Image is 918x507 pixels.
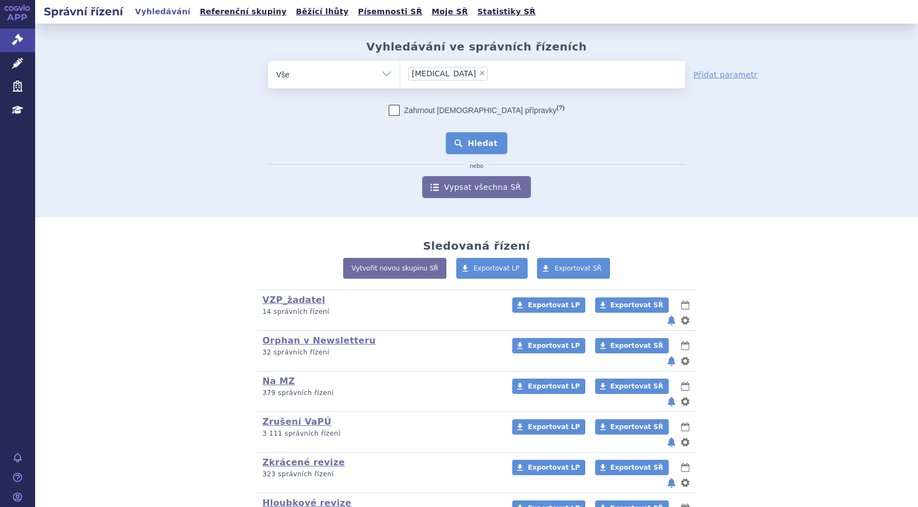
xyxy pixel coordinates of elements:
[595,338,669,353] a: Exportovat SŘ
[428,4,471,19] a: Moje SŘ
[611,464,663,471] span: Exportovat SŘ
[262,416,332,427] a: Zrušení VaPÚ
[35,4,132,19] h2: Správní řízení
[464,163,489,170] i: nebo
[262,429,498,438] p: 3 111 správních řízení
[528,423,580,431] span: Exportovat LP
[423,239,530,252] h2: Sledovaná řízení
[412,70,476,77] span: [MEDICAL_DATA]
[680,354,691,368] button: nastavení
[693,69,758,80] a: Přidat parametr
[611,342,663,350] span: Exportovat SŘ
[474,264,520,272] span: Exportovat LP
[680,461,691,474] button: lhůty
[132,4,194,19] a: Vyhledávání
[555,264,602,272] span: Exportovat SŘ
[557,104,564,111] abbr: (?)
[595,379,669,394] a: Exportovat SŘ
[528,382,580,390] span: Exportovat LP
[512,297,585,313] a: Exportovat LP
[666,476,677,489] button: notifikace
[595,460,669,475] a: Exportovat SŘ
[293,4,352,19] a: Běžící lhůty
[680,436,691,449] button: nastavení
[262,335,376,346] a: Orphan v Newsletteru
[680,420,691,433] button: lhůty
[666,436,677,449] button: notifikace
[389,105,564,116] label: Zahrnout [DEMOGRAPHIC_DATA] přípravky
[512,379,585,394] a: Exportovat LP
[666,395,677,408] button: notifikace
[680,395,691,408] button: nastavení
[343,258,446,279] a: Vytvořit novou skupinu SŘ
[611,301,663,309] span: Exportovat SŘ
[680,339,691,352] button: lhůty
[197,4,290,19] a: Referenční skupiny
[446,132,508,154] button: Hledat
[479,70,485,76] span: ×
[680,314,691,327] button: nastavení
[262,348,498,357] p: 32 správních řízení
[512,460,585,475] a: Exportovat LP
[528,464,580,471] span: Exportovat LP
[262,307,498,317] p: 14 správních řízení
[666,354,677,368] button: notifikace
[680,476,691,489] button: nastavení
[512,338,585,353] a: Exportovat LP
[262,457,345,467] a: Zkrácené revize
[262,388,498,398] p: 379 správních řízení
[595,297,669,313] a: Exportovat SŘ
[611,382,663,390] span: Exportovat SŘ
[666,314,677,327] button: notifikace
[680,380,691,393] button: lhůty
[680,298,691,312] button: lhůty
[456,258,528,279] a: Exportovat LP
[355,4,426,19] a: Písemnosti SŘ
[422,176,531,198] a: Vypsat všechna SŘ
[537,258,610,279] a: Exportovat SŘ
[491,66,543,80] input: [MEDICAL_DATA]
[262,295,325,305] a: VZP_žadatel
[262,470,498,479] p: 323 správních řízení
[611,423,663,431] span: Exportovat SŘ
[366,40,587,53] h2: Vyhledávání ve správních řízeních
[595,419,669,435] a: Exportovat SŘ
[528,342,580,350] span: Exportovat LP
[474,4,539,19] a: Statistiky SŘ
[262,376,295,386] a: Na MZ
[528,301,580,309] span: Exportovat LP
[512,419,585,435] a: Exportovat LP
